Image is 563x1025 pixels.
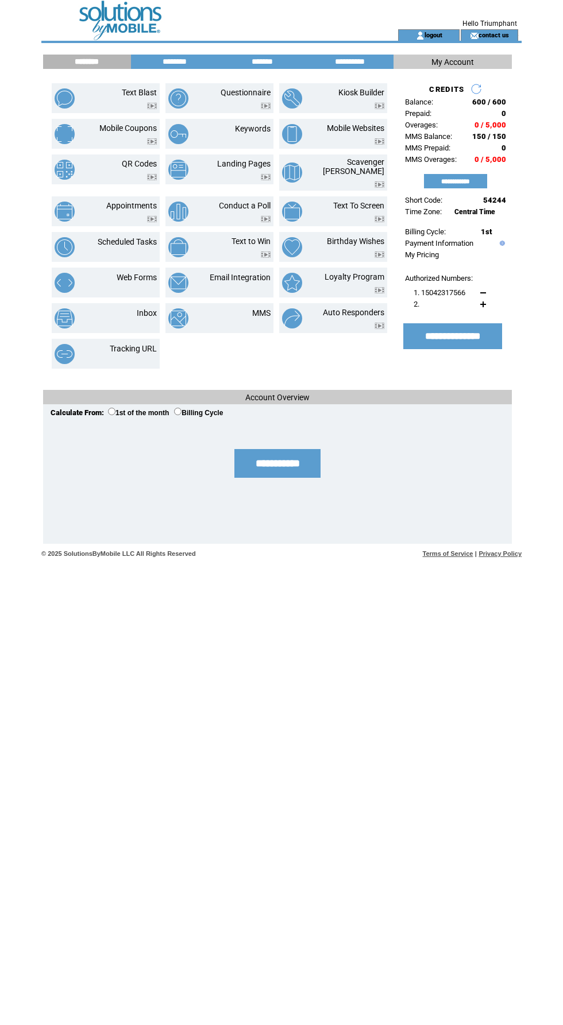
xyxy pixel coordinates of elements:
[122,88,157,97] a: Text Blast
[168,160,188,180] img: landing-pages.png
[454,208,495,216] span: Central Time
[375,103,384,109] img: video.png
[55,124,75,144] img: mobile-coupons.png
[282,237,302,257] img: birthday-wishes.png
[174,408,182,415] input: Billing Cycle
[414,300,419,308] span: 2.
[108,408,115,415] input: 1st of the month
[323,157,384,176] a: Scavenger [PERSON_NAME]
[475,121,506,129] span: 0 / 5,000
[475,155,506,164] span: 0 / 5,000
[472,132,506,141] span: 150 / 150
[252,308,271,318] a: MMS
[261,216,271,222] img: video.png
[168,273,188,293] img: email-integration.png
[483,196,506,204] span: 54244
[333,201,384,210] a: Text To Screen
[282,308,302,328] img: auto-responders.png
[405,207,442,216] span: Time Zone:
[429,85,464,94] span: CREDITS
[168,237,188,257] img: text-to-win.png
[221,88,271,97] a: Questionnaire
[405,250,439,259] a: My Pricing
[375,287,384,293] img: video.png
[261,252,271,258] img: video.png
[55,237,75,257] img: scheduled-tasks.png
[375,138,384,145] img: video.png
[479,31,509,38] a: contact us
[217,159,271,168] a: Landing Pages
[137,308,157,318] a: Inbox
[55,344,75,364] img: tracking-url.png
[470,31,479,40] img: contact_us_icon.gif
[472,98,506,106] span: 600 / 600
[210,273,271,282] a: Email Integration
[232,237,271,246] a: Text to Win
[325,272,384,281] a: Loyalty Program
[174,409,223,417] label: Billing Cycle
[375,252,384,258] img: video.png
[414,288,465,297] span: 1. 15042317566
[108,409,169,417] label: 1st of the month
[431,57,474,67] span: My Account
[497,241,505,246] img: help.gif
[282,202,302,222] img: text-to-screen.png
[405,121,438,129] span: Overages:
[98,237,157,246] a: Scheduled Tasks
[51,408,104,417] span: Calculate From:
[168,88,188,109] img: questionnaire.png
[405,274,473,283] span: Authorized Numbers:
[375,323,384,329] img: video.png
[405,98,433,106] span: Balance:
[475,550,477,557] span: |
[405,155,457,164] span: MMS Overages:
[106,201,157,210] a: Appointments
[423,550,473,557] a: Terms of Service
[261,174,271,180] img: video.png
[405,132,452,141] span: MMS Balance:
[147,174,157,180] img: video.png
[405,109,431,118] span: Prepaid:
[425,31,442,38] a: logout
[405,227,446,236] span: Billing Cycle:
[147,138,157,145] img: video.png
[168,124,188,144] img: keywords.png
[405,196,442,204] span: Short Code:
[245,393,310,402] span: Account Overview
[282,124,302,144] img: mobile-websites.png
[481,227,492,236] span: 1st
[327,237,384,246] a: Birthday Wishes
[338,88,384,97] a: Kiosk Builder
[99,123,157,133] a: Mobile Coupons
[282,163,302,183] img: scavenger-hunt.png
[55,202,75,222] img: appointments.png
[55,273,75,293] img: web-forms.png
[147,103,157,109] img: video.png
[405,239,473,247] a: Payment Information
[147,216,157,222] img: video.png
[479,550,522,557] a: Privacy Policy
[323,308,384,317] a: Auto Responders
[55,88,75,109] img: text-blast.png
[55,160,75,180] img: qr-codes.png
[282,273,302,293] img: loyalty-program.png
[416,31,425,40] img: account_icon.gif
[235,124,271,133] a: Keywords
[327,123,384,133] a: Mobile Websites
[110,344,157,353] a: Tracking URL
[41,550,196,557] span: © 2025 SolutionsByMobile LLC All Rights Reserved
[375,181,384,188] img: video.png
[462,20,517,28] span: Hello Triumphant
[168,308,188,328] img: mms.png
[502,144,506,152] span: 0
[261,103,271,109] img: video.png
[375,216,384,222] img: video.png
[219,201,271,210] a: Conduct a Poll
[168,202,188,222] img: conduct-a-poll.png
[405,144,450,152] span: MMS Prepaid:
[502,109,506,118] span: 0
[117,273,157,282] a: Web Forms
[122,159,157,168] a: QR Codes
[55,308,75,328] img: inbox.png
[282,88,302,109] img: kiosk-builder.png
